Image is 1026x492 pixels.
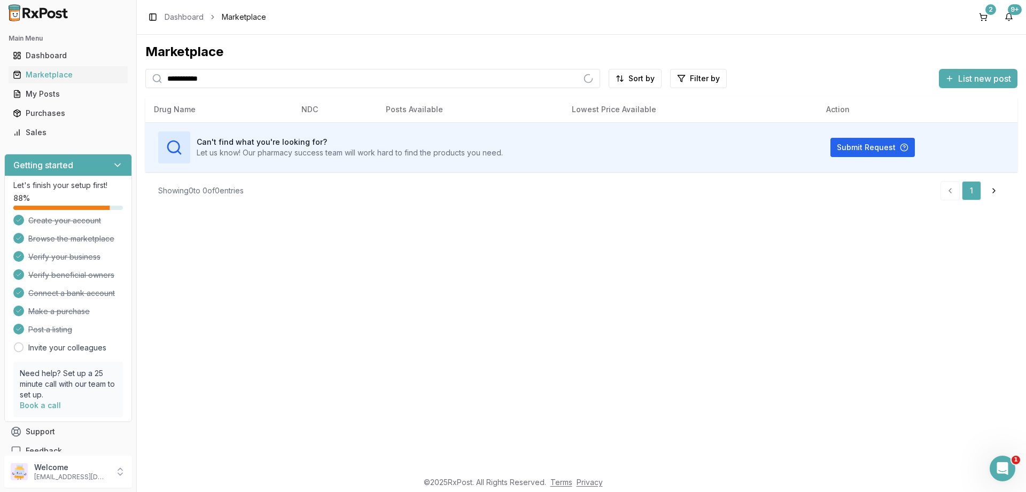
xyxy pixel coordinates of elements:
span: Make a purchase [28,306,90,317]
span: 1 [1012,456,1020,464]
iframe: Intercom live chat [990,456,1015,481]
button: My Posts [4,85,132,103]
div: Sales [13,127,123,138]
button: Sort by [609,69,662,88]
button: Submit Request [830,138,915,157]
span: 88 % [13,193,30,204]
h3: Getting started [13,159,73,171]
div: Marketplace [13,69,123,80]
a: List new post [939,74,1017,85]
a: My Posts [9,84,128,104]
div: Dashboard [13,50,123,61]
p: Welcome [34,462,108,473]
a: Sales [9,123,128,142]
div: Purchases [13,108,123,119]
span: Verify beneficial owners [28,270,114,280]
span: List new post [958,72,1011,85]
div: My Posts [13,89,123,99]
button: List new post [939,69,1017,88]
a: Marketplace [9,65,128,84]
nav: breadcrumb [165,12,266,22]
p: Need help? Set up a 25 minute call with our team to set up. [20,368,116,400]
button: Purchases [4,105,132,122]
button: Sales [4,124,132,141]
button: 9+ [1000,9,1017,26]
th: Action [818,97,1017,122]
span: Create your account [28,215,101,226]
span: Feedback [26,446,62,456]
button: Support [4,422,132,441]
span: Sort by [628,73,655,84]
span: Post a listing [28,324,72,335]
img: RxPost Logo [4,4,73,21]
button: Filter by [670,69,727,88]
a: Terms [550,478,572,487]
a: Privacy [577,478,603,487]
span: Marketplace [222,12,266,22]
span: Filter by [690,73,720,84]
a: Go to next page [983,181,1005,200]
a: 1 [962,181,981,200]
button: Dashboard [4,47,132,64]
a: Purchases [9,104,128,123]
p: Let's finish your setup first! [13,180,123,191]
th: NDC [293,97,377,122]
a: Book a call [20,401,61,410]
button: Marketplace [4,66,132,83]
th: Lowest Price Available [563,97,818,122]
nav: pagination [941,181,1005,200]
a: Invite your colleagues [28,342,106,353]
h2: Main Menu [9,34,128,43]
th: Posts Available [377,97,563,122]
button: 2 [975,9,992,26]
span: Browse the marketplace [28,233,114,244]
p: [EMAIL_ADDRESS][DOMAIN_NAME] [34,473,108,481]
img: User avatar [11,463,28,480]
span: Connect a bank account [28,288,115,299]
span: Verify your business [28,252,100,262]
p: Let us know! Our pharmacy success team will work hard to find the products you need. [197,147,503,158]
div: 2 [985,4,996,15]
h3: Can't find what you're looking for? [197,137,503,147]
div: Showing 0 to 0 of 0 entries [158,185,244,196]
div: Marketplace [145,43,1017,60]
a: Dashboard [165,12,204,22]
th: Drug Name [145,97,293,122]
button: Feedback [4,441,132,460]
div: 9+ [1008,4,1022,15]
a: Dashboard [9,46,128,65]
